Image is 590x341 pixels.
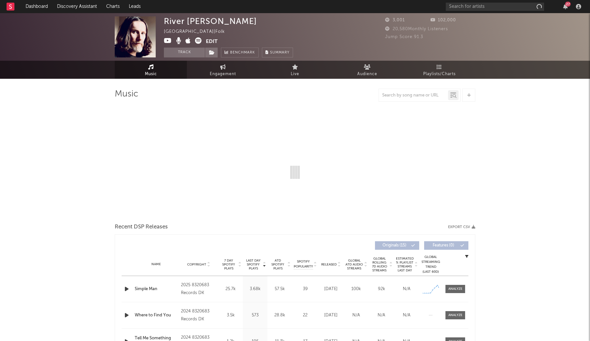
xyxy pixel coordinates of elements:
[430,18,456,22] span: 102,000
[221,48,259,57] a: Benchmark
[181,281,217,297] div: 2025 8320683 Records DK
[294,312,317,319] div: 22
[220,259,237,270] span: 7 Day Spotify Plays
[379,93,448,98] input: Search by song name or URL
[320,312,342,319] div: [DATE]
[331,61,403,79] a: Audience
[421,255,441,274] div: Global Streaming Trend (Last 60D)
[385,27,448,31] span: 20,580 Monthly Listeners
[321,263,337,266] span: Released
[565,2,571,7] div: 27
[270,51,289,54] span: Summary
[396,257,414,272] span: Estimated % Playlist Streams Last Day
[291,70,299,78] span: Live
[164,28,232,36] div: [GEOGRAPHIC_DATA] | Folk
[448,225,475,229] button: Export CSV
[357,70,377,78] span: Audience
[320,286,342,292] div: [DATE]
[187,263,206,266] span: Copyright
[206,37,218,46] button: Edit
[135,286,178,292] a: Simple Man
[145,70,157,78] span: Music
[385,35,423,39] span: Jump Score: 91.3
[262,48,293,57] button: Summary
[269,312,290,319] div: 28.8k
[345,286,367,292] div: 100k
[269,259,286,270] span: ATD Spotify Plays
[245,286,266,292] div: 3.68k
[563,4,568,9] button: 27
[245,259,262,270] span: Last Day Spotify Plays
[294,286,317,292] div: 39
[294,259,313,269] span: Spotify Popularity
[245,312,266,319] div: 573
[370,286,392,292] div: 92k
[115,61,187,79] a: Music
[385,18,405,22] span: 3,001
[424,241,468,250] button: Features(0)
[269,286,290,292] div: 57.5k
[446,3,544,11] input: Search for artists
[396,312,418,319] div: N/A
[259,61,331,79] a: Live
[423,70,456,78] span: Playlists/Charts
[220,312,241,319] div: 3.5k
[375,241,419,250] button: Originals(15)
[210,70,236,78] span: Engagement
[164,48,205,57] button: Track
[428,244,459,247] span: Features ( 0 )
[181,308,217,323] div: 2024 8320683 Records DK
[220,286,241,292] div: 25.7k
[370,312,392,319] div: N/A
[135,262,178,267] div: Name
[345,312,367,319] div: N/A
[164,16,257,26] div: River [PERSON_NAME]
[115,223,168,231] span: Recent DSP Releases
[135,312,178,319] a: Where to Find You
[396,286,418,292] div: N/A
[379,244,409,247] span: Originals ( 15 )
[345,259,363,270] span: Global ATD Audio Streams
[230,49,255,57] span: Benchmark
[403,61,475,79] a: Playlists/Charts
[370,257,388,272] span: Global Rolling 7D Audio Streams
[187,61,259,79] a: Engagement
